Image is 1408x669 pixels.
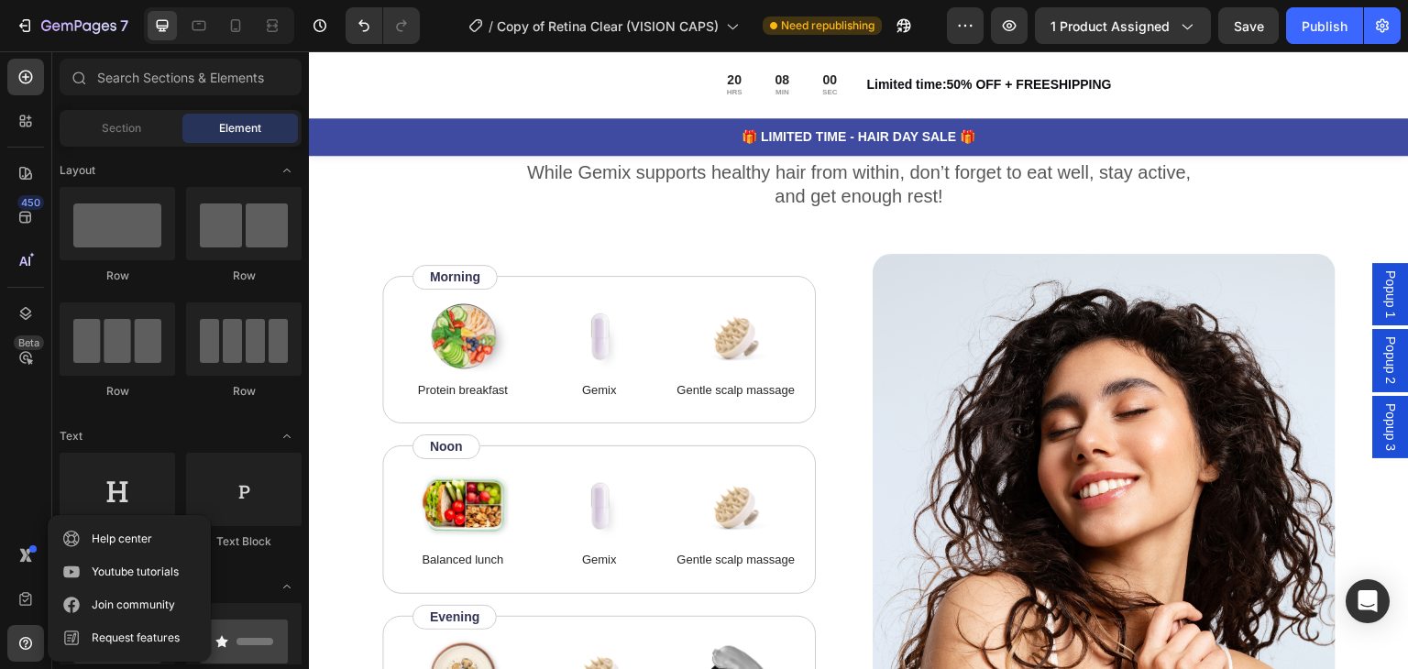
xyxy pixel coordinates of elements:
[14,335,44,350] div: Beta
[60,383,175,400] div: Row
[381,247,473,321] img: gempages_560787834538034266-44c65048-b439-43ad-8488-67e6e9b66176.png
[245,587,336,661] img: gempages_560787834538034266-44c65048-b439-43ad-8488-67e6e9b66176.png
[108,587,200,661] img: gempages_560787834538034266-be7d5753-887b-4be3-bd6e-a3ba00d65d6b.png
[467,20,481,37] div: 08
[120,15,128,37] p: 7
[219,120,261,137] span: Element
[1072,219,1091,267] span: Popup 1
[92,629,180,647] div: Request features
[309,51,1408,669] iframe: Design area
[245,417,336,490] img: gempages_560787834538034266-f5266ff9-a210-40e7-b6dc-82584bf5916d.png
[1050,16,1170,36] span: 1 product assigned
[1346,579,1390,623] div: Open Intercom Messenger
[272,422,302,451] span: Toggle open
[91,330,216,348] p: Protein breakfast
[108,247,200,321] img: gempages_560787834538034266-a925575f-d9b7-4974-a146-7c7f0258dbbf.png
[1286,7,1363,44] button: Publish
[60,428,82,444] span: Text
[186,533,302,550] div: Text Block
[121,386,154,405] p: Noon
[186,268,302,284] div: Row
[186,383,302,400] div: Row
[272,156,302,185] span: Toggle open
[60,268,175,284] div: Row
[92,530,152,548] div: Help center
[55,621,203,654] a: Request features
[781,17,874,34] span: Need republishing
[7,7,137,44] button: 7
[381,417,473,490] img: gempages_560787834538034266-44c65048-b439-43ad-8488-67e6e9b66176.png
[418,20,434,37] div: 20
[467,37,481,46] p: MIN
[1234,18,1264,34] span: Save
[418,37,434,46] p: HRS
[17,195,44,210] div: 450
[245,247,336,321] img: gempages_560787834538034266-f5266ff9-a210-40e7-b6dc-82584bf5916d.png
[497,16,719,36] span: Copy of Retina Clear (VISION CAPS)
[227,499,353,518] p: Gemix
[514,37,529,46] p: SEC
[60,59,302,95] input: Search Sections & Elements
[92,596,175,614] div: Join community
[91,499,216,518] p: Balanced lunch
[1218,7,1279,44] button: Save
[1302,16,1347,36] div: Publish
[381,587,473,661] img: gempages_560787834538034266-6771a154-e83b-41ff-9953-03b370d25502.png
[558,24,1098,43] p: Limited time:50% OFF + FREESHIPPING
[514,20,529,37] div: 00
[55,522,203,555] a: Help center
[121,556,170,576] p: Evening
[364,330,489,348] p: Gentle scalp massage
[2,76,1098,95] p: 🎁 LIMITED TIME - HAIR DAY SALE 🎁
[1072,352,1091,400] span: Popup 3
[1072,285,1091,333] span: Popup 2
[489,16,493,36] span: /
[1035,7,1211,44] button: 1 product assigned
[346,7,420,44] div: Undo/Redo
[364,499,489,518] p: Gentle scalp massage
[60,162,95,179] span: Layout
[92,563,179,581] div: Youtube tutorials
[55,588,203,621] a: Join community
[75,109,1025,157] p: While Gemix supports healthy hair from within, don’t forget to eat well, stay active, and get eno...
[121,216,171,236] p: Morning
[227,330,353,348] p: Gemix
[272,572,302,601] span: Toggle open
[55,555,203,588] a: Youtube tutorials
[108,417,200,490] img: gempages_560787834538034266-f92e15fb-5e66-4dd7-a474-8a04406e7d8c.png
[102,120,141,137] span: Section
